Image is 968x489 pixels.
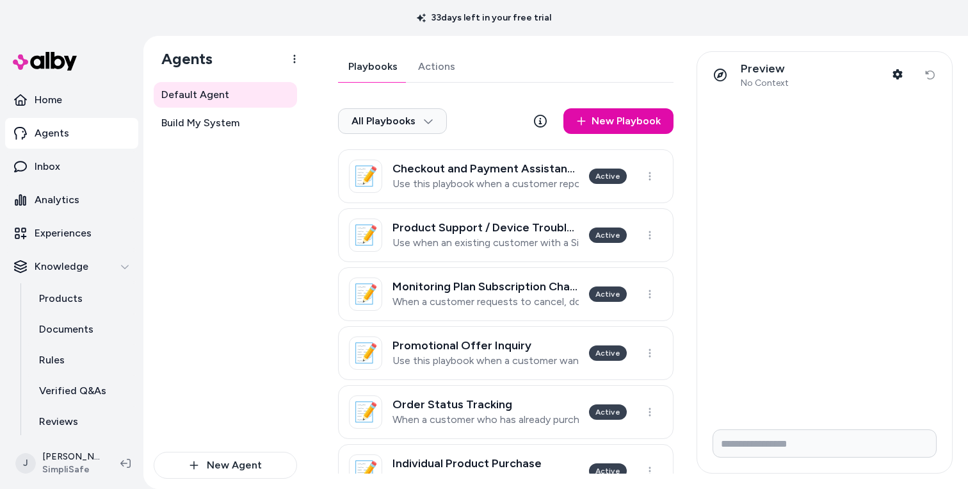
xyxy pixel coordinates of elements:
span: J [15,453,36,474]
a: Playbooks [338,51,408,82]
a: Experiences [5,218,138,249]
h1: Agents [151,49,213,69]
div: 📝 [349,160,382,193]
div: 📝 [349,219,382,252]
p: When a customer who has already purchased a system wants to track or change the status of their e... [392,413,579,426]
a: Documents [26,314,138,345]
a: 📝Promotional Offer InquiryUse this playbook when a customer wants to know how to get the best dea... [338,326,674,380]
p: 33 days left in your free trial [409,12,559,24]
p: Preview [741,62,789,76]
a: Analytics [5,185,138,215]
a: Verified Q&As [26,376,138,406]
p: [PERSON_NAME] [42,451,100,463]
span: SimpliSafe [42,463,100,476]
a: 📝Order Status TrackingWhen a customer who has already purchased a system wants to track or change... [338,385,674,439]
div: Active [589,463,627,479]
a: 📝Product Support / Device TroubleshootingUse when an existing customer with a Simplisafe system i... [338,208,674,262]
p: Inbox [35,159,60,174]
a: Actions [408,51,465,82]
h3: Monitoring Plan Subscription Change [392,280,579,293]
div: 📝 [349,278,382,311]
img: alby Logo [13,52,77,70]
span: Build My System [161,115,239,131]
p: Use when the customer wants to purchase an individual product or sensor. [392,472,579,485]
p: Home [35,92,62,108]
a: Build My System [154,110,297,136]
span: Default Agent [161,87,229,103]
div: Active [589,286,627,302]
p: Rules [39,352,65,368]
button: New Agent [154,452,297,479]
div: Active [589,169,627,184]
div: Active [589,228,627,243]
a: Agents [5,118,138,149]
a: New Playbook [563,108,674,134]
p: Analytics [35,192,79,208]
a: Rules [26,345,138,376]
span: All Playbooks [351,115,433,128]
a: Products [26,283,138,314]
p: Knowledge [35,259,88,274]
p: Agents [35,126,69,141]
input: Write your prompt here [713,429,937,458]
p: Use this playbook when a customer reports issues or errors during the checkout process, such as p... [392,178,579,190]
div: 📝 [349,336,382,370]
a: Home [5,85,138,115]
button: All Playbooks [338,108,447,134]
p: Verified Q&As [39,383,106,399]
div: Active [589,404,627,420]
button: Knowledge [5,251,138,282]
h3: Promotional Offer Inquiry [392,339,579,352]
p: When a customer requests to cancel, downgrade, upgrade, suspend or change their monitoring plan s... [392,295,579,308]
h3: Order Status Tracking [392,398,579,411]
span: No Context [741,78,789,89]
h3: Product Support / Device Troubleshooting [392,221,579,234]
p: Use this playbook when a customer wants to know how to get the best deal or promo available. [392,354,579,367]
button: J[PERSON_NAME]SimpliSafe [8,443,110,484]
div: Active [589,345,627,361]
a: 📝Checkout and Payment AssistanceUse this playbook when a customer reports issues or errors during... [338,149,674,203]
p: Experiences [35,226,92,241]
h3: Checkout and Payment Assistance [392,162,579,175]
div: 📝 [349,454,382,488]
p: Documents [39,322,93,337]
p: Reviews [39,414,78,429]
a: 📝Monitoring Plan Subscription ChangeWhen a customer requests to cancel, downgrade, upgrade, suspe... [338,267,674,321]
a: Default Agent [154,82,297,108]
a: Reviews [26,406,138,437]
p: Products [39,291,83,306]
div: 📝 [349,395,382,429]
p: Use when an existing customer with a Simplisafe system is having trouble getting a specific devic... [392,236,579,249]
h3: Individual Product Purchase [392,457,579,470]
a: Inbox [5,151,138,182]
